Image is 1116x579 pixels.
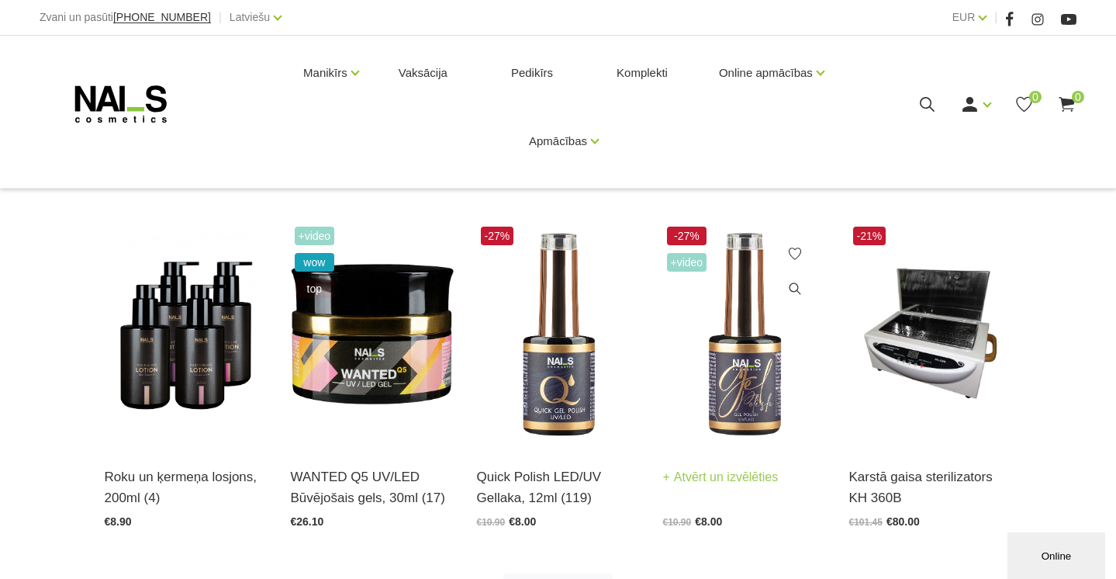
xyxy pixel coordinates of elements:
[477,466,640,508] a: Quick Polish LED/UV Gellaka, 12ml (119)
[509,515,536,528] span: €8.00
[295,253,335,272] span: wow
[719,42,813,104] a: Online apmācības
[952,8,976,26] a: EUR
[886,515,920,528] span: €80.00
[1029,91,1042,103] span: 0
[291,466,454,508] a: WANTED Q5 UV/LED Būvējošais gels, 30ml (17)
[291,223,454,447] img: Gels WANTED NAILS cosmetics tehniķu komanda ir radījusi gelu, kas ilgi jau ir katra meistara mekl...
[1072,91,1084,103] span: 0
[303,42,347,104] a: Manikīrs
[1007,529,1108,579] iframe: chat widget
[663,517,692,528] span: €10.90
[849,517,883,528] span: €101.45
[219,8,222,27] span: |
[113,11,211,23] span: [PHONE_NUMBER]
[994,8,997,27] span: |
[105,466,268,508] a: Roku un ķermeņa losjons, 200ml (4)
[291,515,324,528] span: €26.10
[1014,95,1034,114] a: 0
[113,12,211,23] a: [PHONE_NUMBER]
[105,515,132,528] span: €8.90
[295,279,335,298] span: top
[40,8,211,27] div: Zvani un pasūti
[230,8,270,26] a: Latviešu
[695,515,722,528] span: €8.00
[849,223,1012,447] img: Karstā gaisa sterilizatoru var izmantot skaistumkopšanas salonos, manikīra kabinetos, ēdināšanas ...
[105,223,268,447] img: BAROJOŠS roku un ķermeņa LOSJONSBALI COCONUT barojošs roku un ķermeņa losjons paredzēts jebkura t...
[667,227,707,245] span: -27%
[529,110,587,172] a: Apmācības
[604,36,680,110] a: Komplekti
[481,227,514,245] span: -27%
[663,223,826,447] img: Ilgnoturīga, intensīvi pigmentēta gellaka. Viegli klājas, lieliski žūst, nesaraujas, neatkāpjas n...
[477,223,640,447] img: Ātri, ērti un vienkārši!Intensīvi pigmentēta gellaka, kas perfekti klājas arī vienā slānī, tādā v...
[477,517,506,528] span: €10.90
[1057,95,1076,114] a: 0
[499,36,565,110] a: Pedikīrs
[667,253,707,272] span: +Video
[663,466,779,488] a: Atvērt un izvēlēties
[849,466,1012,508] a: Karstā gaisa sterilizators KH 360B
[853,227,886,245] span: -21%
[295,227,335,245] span: +Video
[386,36,460,110] a: Vaksācija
